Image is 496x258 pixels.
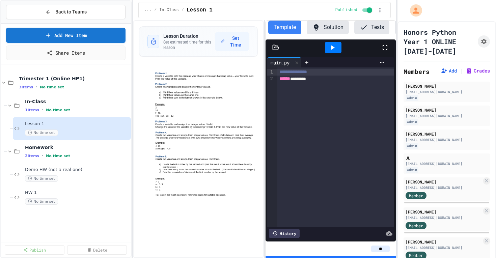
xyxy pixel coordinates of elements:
div: main.py [267,57,301,67]
button: Set Time [215,32,249,51]
span: No time set [25,198,58,205]
div: [PERSON_NAME] [406,239,482,245]
span: Member [409,223,423,229]
span: Member [409,193,423,199]
h2: Members [404,67,430,76]
div: JL [406,155,488,161]
div: [EMAIL_ADDRESS][DOMAIN_NAME] [406,89,488,94]
div: 1 [267,69,274,76]
span: ... [144,7,151,13]
span: HW 1 [25,190,130,196]
div: [EMAIL_ADDRESS][DOMAIN_NAME] [406,113,488,118]
span: • [42,107,43,113]
div: [PERSON_NAME] [406,107,488,113]
div: History [269,229,300,238]
span: Demo HW (not a real one) [25,167,130,173]
button: Tests [354,21,389,34]
button: Add [441,67,457,74]
span: • [36,84,37,90]
span: No time set [46,108,70,112]
div: Admin [406,119,418,125]
div: [EMAIL_ADDRESS][DOMAIN_NAME] [406,245,482,250]
div: [EMAIL_ADDRESS][DOMAIN_NAME] [406,215,482,220]
div: [PERSON_NAME] [406,179,482,185]
span: 1 items [25,108,39,112]
span: | [460,67,463,75]
span: Lesson 1 [25,121,130,127]
span: In-Class [159,7,179,13]
span: No time set [46,154,70,158]
iframe: chat widget [468,231,489,251]
button: Assignment Settings [478,35,490,48]
div: [PERSON_NAME] [406,131,488,137]
a: Share Items [6,46,126,60]
div: Admin [406,143,418,149]
div: main.py [267,59,293,66]
div: [EMAIL_ADDRESS][DOMAIN_NAME] [406,137,488,142]
span: No time set [40,85,64,89]
span: 3 items [19,85,33,89]
a: Publish [5,245,64,255]
span: Published [335,7,357,13]
span: • [42,153,43,159]
span: / [182,7,184,13]
span: No time set [25,175,58,182]
div: [EMAIL_ADDRESS][DOMAIN_NAME] [406,161,488,166]
span: Lesson 1 [187,6,213,14]
div: [PERSON_NAME] [406,209,482,215]
div: Content is published and visible to students [335,6,374,14]
h1: Honors Python Year 1 ONLINE [DATE]-[DATE] [404,27,475,56]
button: Grades [466,67,490,74]
span: Back to Teams [55,8,87,16]
span: No time set [25,130,58,136]
span: In-Class [25,98,130,105]
a: Delete [67,245,127,255]
div: Admin [406,95,418,101]
div: Admin [406,167,418,173]
iframe: chat widget [440,202,489,230]
span: 2 items [25,154,39,158]
button: Settings [395,21,437,34]
span: Trimester 1 (Online HP1) [19,76,130,82]
div: My Account [403,3,424,18]
span: Homework [25,144,130,150]
h3: Lesson Duration [163,33,215,39]
p: Set estimated time for this lesson [163,39,215,50]
div: [EMAIL_ADDRESS][DOMAIN_NAME] [406,185,482,190]
button: Back to Teams [6,5,126,19]
span: / [154,7,157,13]
button: Template [268,21,301,34]
div: 2 [267,76,274,82]
a: Add New Item [6,28,126,43]
div: [PERSON_NAME] [406,83,488,89]
button: Solution [307,21,349,34]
